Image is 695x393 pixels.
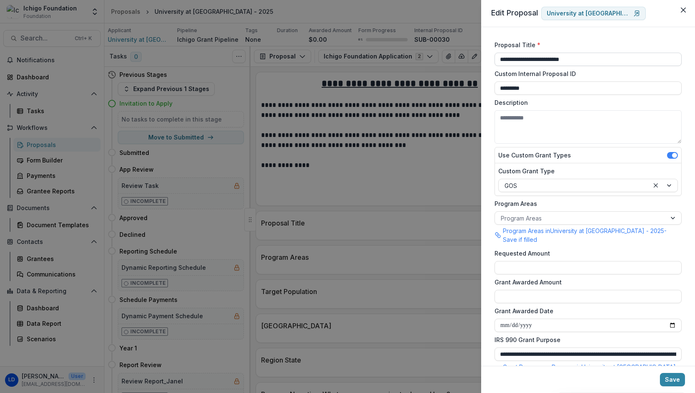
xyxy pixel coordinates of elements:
label: IRS 990 Grant Purpose [495,335,677,344]
label: Grant Awarded Amount [495,278,677,287]
label: Proposal Title [495,41,677,49]
label: Program Areas [495,199,677,208]
p: Grant Purpose or Program in University at [GEOGRAPHIC_DATA] - 2025 - Save if filled [503,363,682,380]
label: Grant Awarded Date [495,307,677,315]
a: University at [GEOGRAPHIC_DATA], [GEOGRAPHIC_DATA] [541,7,646,20]
button: Close [677,3,690,17]
span: Edit Proposal [491,8,538,17]
label: Custom Grant Type [498,167,673,175]
p: Program Areas in University at [GEOGRAPHIC_DATA] - 2025 - Save if filled [503,226,682,244]
button: Save [660,373,685,386]
p: University at [GEOGRAPHIC_DATA], [GEOGRAPHIC_DATA] [547,10,630,17]
label: Custom Internal Proposal ID [495,69,677,78]
div: Clear selected options [651,180,661,190]
label: Requested Amount [495,249,677,258]
label: Description [495,98,677,107]
label: Use Custom Grant Types [498,151,571,160]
